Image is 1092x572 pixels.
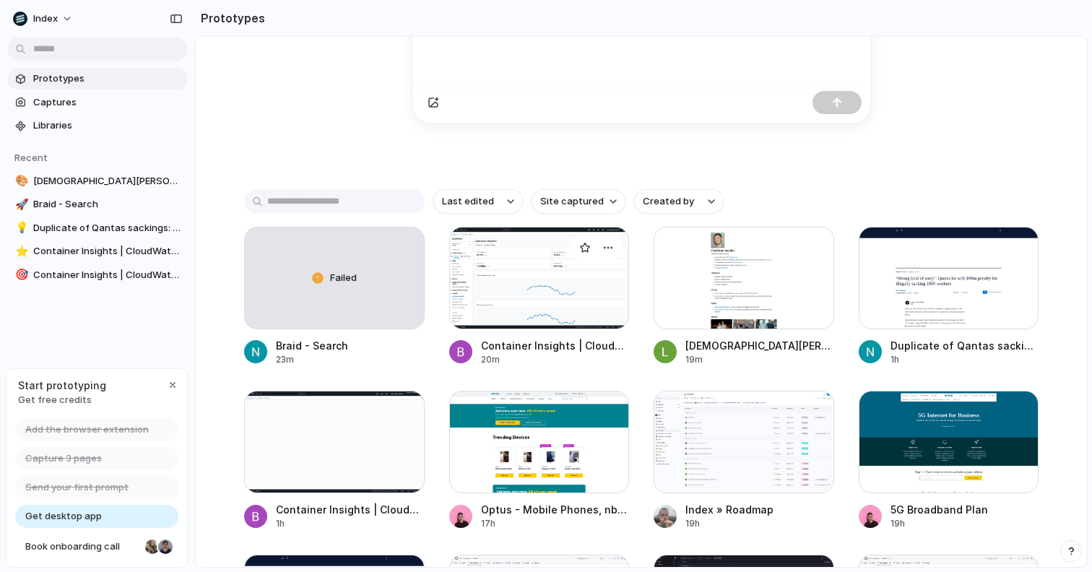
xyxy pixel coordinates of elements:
[157,538,174,555] div: Christian Iacullo
[449,391,630,530] a: Optus - Mobile Phones, nbn, Home Internet, Entertainment and SportOptus - Mobile Phones, nbn, Hom...
[7,115,188,136] a: Libraries
[244,227,425,366] a: FailedBraid - Search23m
[15,535,178,558] a: Book onboarding call
[13,174,27,188] button: 🎨
[15,266,25,283] div: 🎯
[244,391,425,530] a: Container Insights | CloudWatch | us-west-2Container Insights | CloudWatch | us-west-21h
[33,268,182,282] span: Container Insights | CloudWatch | us-west-2
[144,538,161,555] div: Nicole Kubica
[654,227,834,366] a: Christian Iacullo[DEMOGRAPHIC_DATA][PERSON_NAME]19m
[685,353,834,366] div: 19m
[7,240,188,262] a: ⭐Container Insights | CloudWatch | us-west-2
[13,197,27,212] button: 🚀
[25,539,139,554] span: Book onboarding call
[890,353,1039,366] div: 1h
[276,502,425,517] div: Container Insights | CloudWatch | us-west-2
[276,353,348,366] div: 23m
[442,194,494,209] span: Last edited
[7,92,188,113] a: Captures
[685,517,773,530] div: 19h
[685,338,834,353] div: [DEMOGRAPHIC_DATA][PERSON_NAME]
[15,505,178,528] a: Get desktop app
[890,338,1039,353] div: Duplicate of Qantas sackings: Federal Court hits airline with $90m penalty for 1800 illegal sacki...
[25,422,149,437] span: Add the browser extension
[540,194,604,209] span: Site captured
[532,189,625,214] button: Site captured
[15,173,25,189] div: 🎨
[276,338,348,353] div: Braid - Search
[195,9,265,27] h2: Prototypes
[7,68,188,90] a: Prototypes
[25,451,102,466] span: Capture 3 pages
[18,393,106,407] span: Get free credits
[25,480,129,495] span: Send your first prompt
[13,221,27,235] button: 💡
[33,95,182,110] span: Captures
[15,243,25,260] div: ⭐
[13,244,27,259] button: ⭐
[33,244,182,259] span: Container Insights | CloudWatch | us-west-2
[449,227,630,366] a: Container Insights | CloudWatch | us-west-2Container Insights | CloudWatch | us-west-220m
[7,170,188,192] a: 🎨[DEMOGRAPHIC_DATA][PERSON_NAME]
[890,502,988,517] div: 5G Broadband Plan
[33,71,182,86] span: Prototypes
[33,197,182,212] span: Braid - Search
[890,517,988,530] div: 19h
[15,196,25,213] div: 🚀
[654,391,834,530] a: Index » RoadmapIndex » Roadmap19h
[643,194,694,209] span: Created by
[481,502,630,517] div: Optus - Mobile Phones, nbn, Home Internet, Entertainment and Sport
[276,517,425,530] div: 1h
[33,221,182,235] span: Duplicate of Qantas sackings: Federal Court hits airline with $90m penalty for 1800 illegal sacki...
[481,338,630,353] div: Container Insights | CloudWatch | us-west-2
[18,378,106,393] span: Start prototyping
[15,220,25,236] div: 💡
[634,189,724,214] button: Created by
[330,271,357,285] span: Failed
[481,517,630,530] div: 17h
[7,194,188,215] a: 🚀Braid - Search
[33,12,58,26] span: Index
[685,502,773,517] div: Index » Roadmap
[13,268,27,282] button: 🎯
[859,391,1039,530] a: 5G Broadband Plan5G Broadband Plan19h
[33,118,182,133] span: Libraries
[7,7,80,30] button: Index
[7,217,188,239] a: 💡Duplicate of Qantas sackings: Federal Court hits airline with $90m penalty for 1800 illegal sack...
[25,509,102,524] span: Get desktop app
[433,189,523,214] button: Last edited
[7,264,188,286] a: 🎯Container Insights | CloudWatch | us-west-2
[481,353,630,366] div: 20m
[859,227,1039,366] a: Duplicate of Qantas sackings: Federal Court hits airline with $90m penalty for 1800 illegal sacki...
[33,174,182,188] span: [DEMOGRAPHIC_DATA][PERSON_NAME]
[14,152,48,163] span: Recent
